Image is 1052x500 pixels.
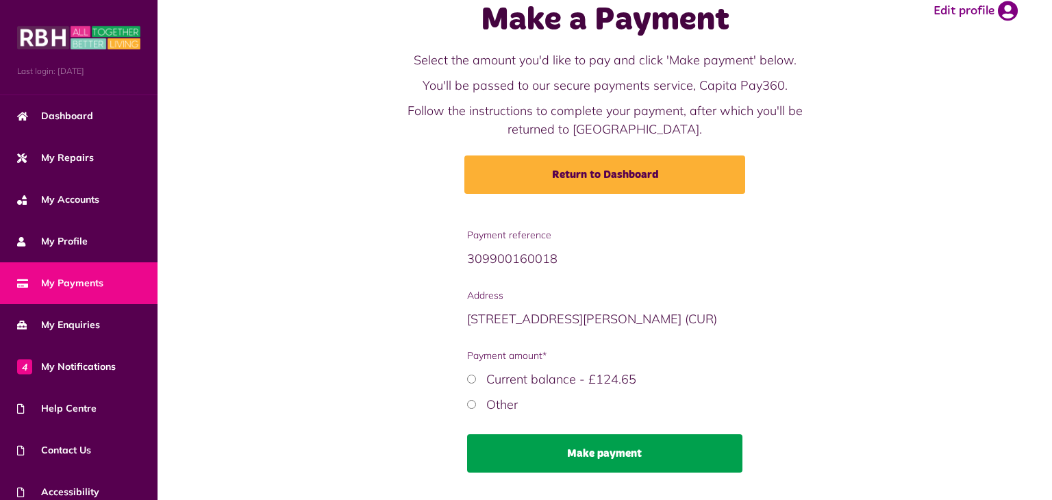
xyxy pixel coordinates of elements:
[467,288,742,303] span: Address
[467,434,742,473] button: Make payment
[17,109,93,123] span: Dashboard
[467,228,742,242] span: Payment reference
[486,371,636,387] label: Current balance - £124.65
[17,234,88,249] span: My Profile
[17,401,97,416] span: Help Centre
[17,359,32,374] span: 4
[17,24,140,51] img: MyRBH
[395,1,815,40] h1: Make a Payment
[17,443,91,458] span: Contact Us
[934,1,1018,21] a: Edit profile
[467,251,558,266] span: 309900160018
[17,485,99,499] span: Accessibility
[464,155,745,194] a: Return to Dashboard
[486,397,518,412] label: Other
[467,311,717,327] span: [STREET_ADDRESS][PERSON_NAME] (CUR)
[395,101,815,138] p: Follow the instructions to complete your payment, after which you'll be returned to [GEOGRAPHIC_D...
[17,192,99,207] span: My Accounts
[17,276,103,290] span: My Payments
[467,349,742,363] span: Payment amount*
[17,318,100,332] span: My Enquiries
[395,51,815,69] p: Select the amount you'd like to pay and click 'Make payment' below.
[17,151,94,165] span: My Repairs
[17,65,140,77] span: Last login: [DATE]
[395,76,815,95] p: You'll be passed to our secure payments service, Capita Pay360.
[17,360,116,374] span: My Notifications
